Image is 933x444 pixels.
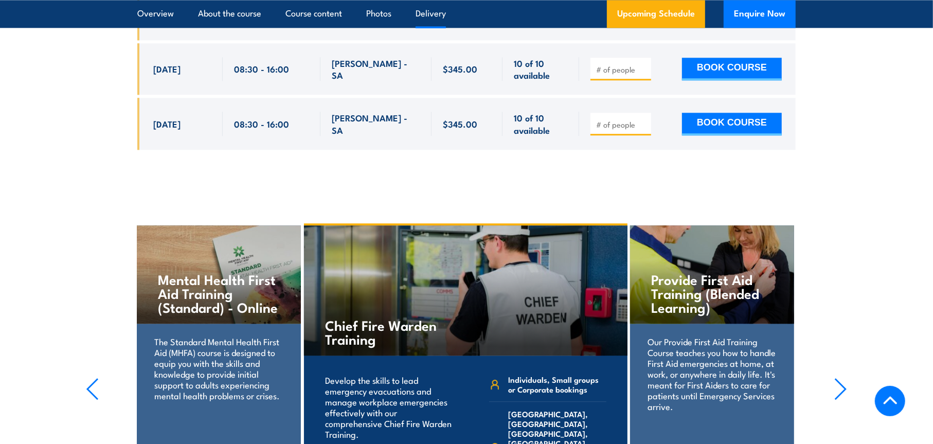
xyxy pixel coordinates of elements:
input: # of people [596,64,648,75]
span: 10 of 10 available [514,57,568,81]
span: $345.00 [443,63,477,75]
span: [PERSON_NAME] - SA [332,112,420,136]
span: Individuals, Small groups or Corporate bookings [508,375,606,394]
h4: Mental Health First Aid Training (Standard) - Online [158,272,280,314]
span: 08:30 - 16:00 [234,63,289,75]
span: [PERSON_NAME] - SA [332,57,420,81]
p: Our Provide First Aid Training Course teaches you how to handle First Aid emergencies at home, at... [648,336,777,412]
span: [DATE] [153,63,181,75]
input: # of people [596,119,648,130]
button: BOOK COURSE [682,113,782,135]
h4: Provide First Aid Training (Blended Learning) [651,272,773,314]
span: [DATE] [153,118,181,130]
span: 10 of 10 available [514,112,568,136]
p: The Standard Mental Health First Aid (MHFA) course is designed to equip you with the skills and k... [154,336,283,401]
span: 08:30 - 16:00 [234,118,289,130]
p: Develop the skills to lead emergency evacuations and manage workplace emergencies effectively wit... [325,375,452,439]
h4: Chief Fire Warden Training [325,318,446,346]
span: $345.00 [443,118,477,130]
button: BOOK COURSE [682,58,782,80]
